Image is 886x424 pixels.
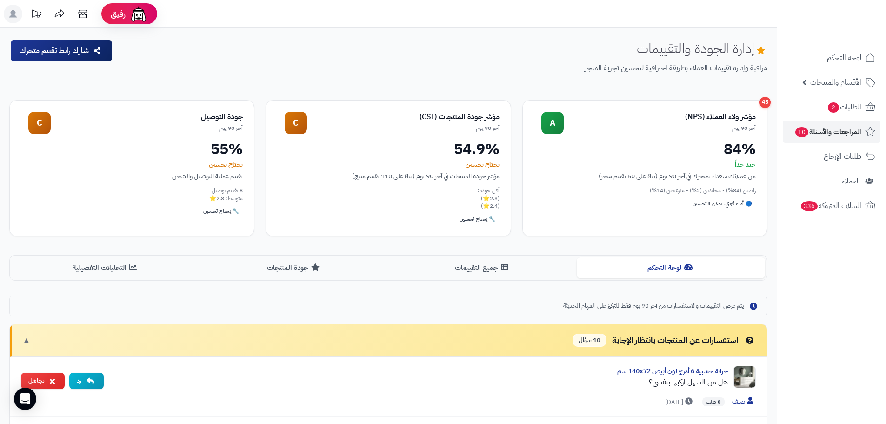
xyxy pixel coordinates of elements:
a: الطلبات2 [783,96,880,118]
a: العملاء [783,170,880,192]
div: 8 تقييم توصيل متوسط: 2.8⭐ [21,187,243,202]
span: السلات المتروكة [800,199,861,212]
span: الأقسام والمنتجات [810,76,861,89]
div: 🔧 يحتاج تحسين [456,214,499,225]
div: جودة التوصيل [51,112,243,122]
div: 54.9% [277,141,499,156]
span: 2 [828,102,839,113]
a: المراجعات والأسئلة10 [783,121,880,143]
div: Open Intercom Messenger [14,388,36,410]
div: يحتاج تحسين [21,160,243,169]
div: 🔧 يحتاج تحسين [200,206,243,217]
div: استفسارات عن المنتجات بانتظار الإجابة [573,334,756,347]
a: السلات المتروكة336 [783,195,880,217]
div: مؤشر جودة المنتجات في آخر 90 يوم (بناءً على 110 تقييم منتج) [277,171,499,181]
div: 55% [21,141,243,156]
span: ضيف [732,397,756,407]
span: العملاء [842,175,860,188]
div: يحتاج تحسين [277,160,499,169]
p: مراقبة وإدارة تقييمات العملاء بطريقة احترافية لتحسين تجربة المتجر [120,63,767,74]
span: 336 [801,201,818,211]
span: [DATE] [665,397,695,407]
div: مؤشر جودة المنتجات (CSI) [307,112,499,122]
div: مؤشر ولاء العملاء (NPS) [564,112,756,122]
span: 10 [795,127,808,137]
span: المراجعات والأسئلة [794,125,861,138]
span: الطلبات [827,101,861,114]
div: أقل جودة: (2.3⭐) (2.4⭐) [277,187,499,210]
a: لوحة التحكم [783,47,880,69]
a: خزانة خشبية 6 أدرج لون أبيض 140x72 سم [617,366,728,376]
button: لوحة التحكم [577,257,765,278]
button: تجاهل [21,373,65,389]
div: آخر 90 يوم [51,124,243,132]
div: تقييم عملية التوصيل والشحن [21,171,243,181]
div: آخر 90 يوم [307,124,499,132]
span: رفيق [111,8,126,20]
span: ▼ [23,335,30,346]
div: آخر 90 يوم [564,124,756,132]
div: جيد جداً [534,160,756,169]
h1: إدارة الجودة والتقييمات [637,40,767,56]
div: راضين (84%) • محايدين (2%) • منزعجين (14%) [534,187,756,195]
span: لوحة التحكم [827,51,861,64]
span: 10 سؤال [573,334,606,347]
a: تحديثات المنصة [25,5,48,26]
div: 45 [759,97,771,108]
div: هل من السهل اركبها بنفسي؟ [111,377,728,388]
button: جودة المنتجات [200,257,388,278]
a: طلبات الإرجاع [783,145,880,168]
div: 🔵 أداء قوي، يمكن التحسين [689,198,756,209]
button: شارك رابط تقييم متجرك [11,40,112,61]
img: ai-face.png [129,5,148,23]
div: C [285,112,307,134]
img: Product [733,366,756,388]
button: جميع التقييمات [388,257,577,278]
span: 0 طلب [702,397,725,407]
span: يتم عرض التقييمات والاستفسارات من آخر 90 يوم فقط للتركيز على المهام الحديثة [563,302,744,310]
span: طلبات الإرجاع [824,150,861,163]
div: 84% [534,141,756,156]
div: A [541,112,564,134]
button: التحليلات التفصيلية [12,257,200,278]
div: C [28,112,51,134]
div: من عملائك سعداء بمتجرك في آخر 90 يوم (بناءً على 50 تقييم متجر) [534,171,756,181]
button: رد [69,373,104,389]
